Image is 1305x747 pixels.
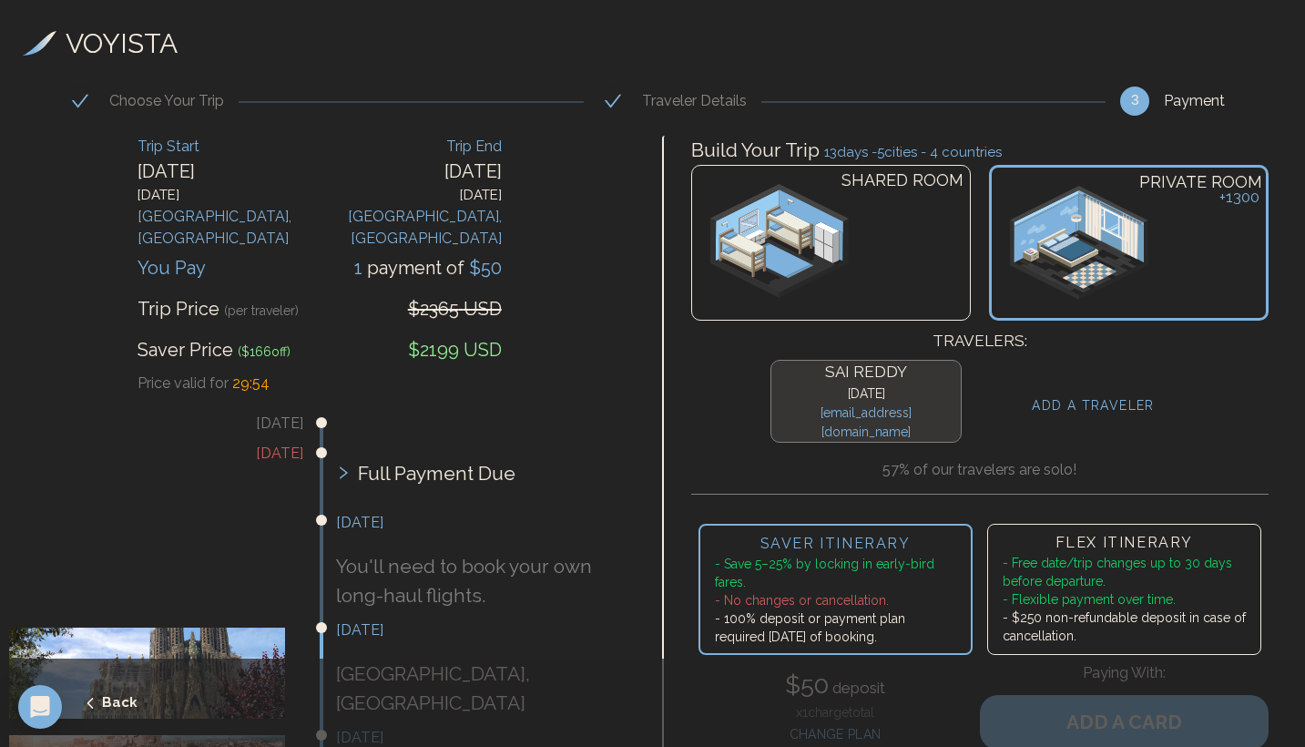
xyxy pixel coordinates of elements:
span: Full Payment Due [358,459,515,488]
h3: Build Your Trip [691,136,1269,165]
li: - No changes or cancellation. [715,591,956,609]
img: Voyista Logo [23,31,56,56]
span: 13 days - 5 cities - 4 countries [824,144,1002,160]
h3: [DATE] [336,512,630,534]
h4: ADD A TRAVELER [1032,396,1155,415]
h3: VOYISTA [66,23,178,64]
h3: [DATE] [336,619,630,641]
div: [GEOGRAPHIC_DATA] , [GEOGRAPHIC_DATA] [320,206,502,250]
h4: PRIVATE ROOM [1139,169,1262,195]
p: You'll need to book your own long-haul flights. [336,552,630,609]
div: payment of [354,254,502,281]
h3: FLEX ITINERARY [1003,532,1246,554]
div: Trip Price [138,295,299,322]
div: Choose Your Trip [109,90,239,112]
h4: SHARED ROOM [841,168,963,193]
span: (per traveler) [224,303,299,318]
img: Barcelona [9,628,303,719]
div: Open Intercom Messenger [18,685,62,729]
span: 29 : 54 [232,374,270,392]
div: Trip Start [138,136,320,158]
h4: [EMAIL_ADDRESS][DOMAIN_NAME] [779,404,953,442]
span: Price valid for [138,374,229,392]
div: Trip End [320,136,502,158]
div: [DATE] [320,185,502,206]
span: 1 [354,257,367,279]
li: - Free date/trip changes up to 30 days before departure. [1003,554,1246,590]
div: Traveler Details [642,90,761,112]
div: You Pay [138,254,206,281]
span: $ 50 [464,257,502,279]
img: No picture [710,184,850,298]
div: [DATE] [138,158,320,185]
a: VOYISTA [23,23,178,64]
span: $2365 USD [408,298,502,320]
li: - Save 5–25% by locking in early-bird fares. [715,555,956,591]
span: ($ 166 off) [238,344,291,359]
h1: Travelers: [691,321,1269,353]
div: [DATE] [320,158,502,185]
li: - Flexible payment over time. [1003,590,1246,609]
button: Back [27,681,138,724]
h3: [DATE] [9,443,303,465]
div: [DATE] [138,185,320,206]
img: No picture [1010,186,1148,300]
h4: [DATE] [779,384,953,404]
h4: sai reddy [779,361,953,384]
h4: + 1300 [1219,186,1259,210]
h3: [DATE] [9,413,303,435]
div: Payment [1164,90,1239,112]
li: - 100% deposit or payment plan required [DATE] of booking. [715,609,956,646]
h4: 57% of our travelers are solo! [691,459,1269,481]
div: [GEOGRAPHIC_DATA] , [GEOGRAPHIC_DATA] [138,206,320,250]
div: 3 [1120,87,1149,116]
span: $2199 USD [408,339,502,361]
div: Saver Price [138,336,291,363]
li: - $250 non-refundable deposit in case of cancellation. [1003,609,1246,645]
h3: SAVER ITINERARY [715,533,956,555]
